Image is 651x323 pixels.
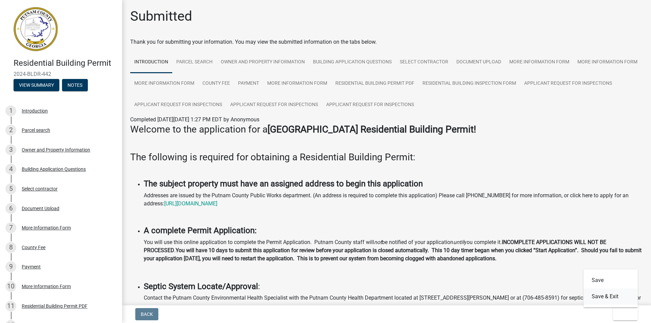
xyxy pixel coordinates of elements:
button: Notes [62,79,88,91]
div: County Fee [22,245,45,250]
i: until [453,239,464,245]
a: Residential Building Inspection Form [418,73,520,95]
a: Building Application Questions [309,52,396,73]
button: Save [584,272,638,288]
h4: : [144,282,643,291]
wm-modal-confirm: Notes [62,83,88,88]
div: Exit [584,269,638,307]
a: Applicant Request for Inspections [520,73,616,95]
a: Residential Building Permit PDF [331,73,418,95]
img: Putnam County, Georgia [14,7,58,51]
a: More Information Form [130,73,198,95]
a: Select contractor [396,52,452,73]
h3: Welcome to the application for a [130,124,643,135]
button: Exit [613,308,638,320]
button: View Summary [14,79,59,91]
strong: INCOMPLETE APPLICATIONS WILL NOT BE PROCESSED [144,239,606,254]
div: 1 [5,105,16,116]
div: Owner and Property Information [22,147,90,152]
div: 3 [5,144,16,155]
div: 5 [5,183,16,194]
span: Completed [DATE][DATE] 1:27 PM EDT by Anonymous [130,116,259,123]
a: Introduction [130,52,172,73]
a: Payment [234,73,263,95]
span: Exit [618,311,628,317]
a: [URL][DOMAIN_NAME] [164,200,217,207]
a: Owner and Property Information [217,52,309,73]
div: 6 [5,203,16,214]
div: 7 [5,222,16,233]
strong: Septic System Locate/Approval [144,282,258,291]
div: More Information Form [22,225,71,230]
a: More Information Form [263,73,331,95]
div: Residential Building Permit PDF [22,304,87,308]
p: You will use this online application to complete the Permit Application. Putnam County staff will... [144,238,643,263]
a: More Information Form [505,52,573,73]
a: County Fee [198,73,234,95]
wm-modal-confirm: Summary [14,83,59,88]
strong: [GEOGRAPHIC_DATA] Residential Building Permit! [268,124,476,135]
div: Parcel search [22,128,50,133]
button: Back [135,308,158,320]
p: Contact the Putnam County Environmental Health Specialist with the Putnam County Health Departmen... [144,294,643,310]
h4: Residential Building Permit [14,58,117,68]
a: Applicant Request for Inspections [226,94,322,116]
div: Building Application Questions [22,167,86,171]
a: Document Upload [452,52,505,73]
strong: A complete Permit Application: [144,226,257,235]
div: 11 [5,301,16,311]
a: Parcel search [172,52,217,73]
div: 4 [5,164,16,175]
div: Document Upload [22,206,59,211]
div: Select contractor [22,186,58,191]
a: Applicant Request for Inspections [130,94,226,116]
a: Applicant Request for Inspections [322,94,418,116]
strong: You will have 10 days to submit this application for review before your application is closed aut... [144,247,642,262]
span: Back [141,311,153,317]
div: More Information Form [22,284,71,289]
div: 8 [5,242,16,253]
p: Addresses are issued by the Putnam County Public Works department. (An address is required to com... [144,191,643,208]
div: 10 [5,281,16,292]
div: 9 [5,261,16,272]
h1: Submitted [130,8,192,24]
div: 2 [5,125,16,136]
h3: The following is required for obtaining a Residential Building Permit: [130,152,643,163]
button: Save & Exit [584,288,638,305]
div: Introduction [22,108,48,113]
div: Payment [22,264,41,269]
div: Thank you for submitting your information. You may view the submitted information on the tabs below. [130,38,643,46]
strong: The subject property must have an assigned address to begin this application [144,179,423,188]
a: More Information Form [573,52,642,73]
span: 2024-BLDR-442 [14,71,108,77]
i: not [374,239,382,245]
